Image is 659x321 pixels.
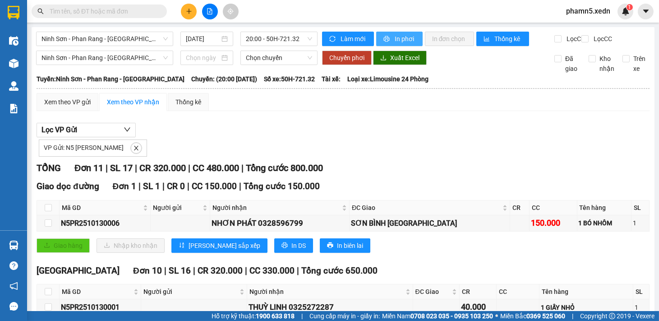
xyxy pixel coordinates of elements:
[628,4,631,10] span: 1
[212,217,348,229] div: NHƠN PHÁT 0328596799
[212,311,295,321] span: Hỗ trợ kỹ thuật:
[106,163,108,173] span: |
[497,284,539,299] th: CC
[590,34,613,44] span: Lọc CC
[9,282,18,290] span: notification
[395,34,415,44] span: In phơi
[329,36,337,43] span: sync
[9,81,18,91] img: warehouse-icon
[9,241,18,250] img: warehouse-icon
[500,311,565,321] span: Miền Bắc
[107,97,159,107] div: Xem theo VP nhận
[74,163,103,173] span: Đơn 11
[495,34,522,44] span: Thống kê
[495,314,498,318] span: ⚪️
[41,51,168,65] span: Ninh Sơn - Phan Rang - Sài Gòn
[187,181,189,191] span: |
[61,302,139,313] div: N5PR2510130001
[244,181,320,191] span: Tổng cước 150.000
[37,123,136,137] button: Lọc VP Gửi
[193,163,239,173] span: CC 480.000
[327,242,333,249] span: printer
[167,181,185,191] span: CR 0
[179,242,185,249] span: sort-ascending
[579,218,630,228] div: 1 BÓ NHÔM
[530,200,577,215] th: CC
[291,241,306,251] span: In DS
[526,312,565,320] strong: 0369 525 060
[9,59,18,68] img: warehouse-icon
[193,265,195,276] span: |
[390,53,419,63] span: Xuất Excel
[164,265,166,276] span: |
[44,97,91,107] div: Xem theo VP gửi
[351,218,508,229] div: SƠN BÌNH [GEOGRAPHIC_DATA]
[256,312,295,320] strong: 1900 633 818
[642,7,650,15] span: caret-down
[322,51,372,65] button: Chuyển phơi
[246,163,323,173] span: Tổng cước 800.000
[638,4,654,19] button: caret-down
[476,32,529,46] button: bar-chartThống kê
[171,238,267,253] button: sort-ascending[PERSON_NAME] sắp xếp
[322,74,341,84] span: Tài xế:
[631,200,650,215] th: SL
[135,163,137,173] span: |
[241,163,244,173] span: |
[9,302,18,311] span: message
[124,126,131,133] span: down
[249,287,404,297] span: Người nhận
[531,217,576,229] div: 150.000
[11,58,40,101] b: Xe Đăng Nhân
[113,181,137,191] span: Đơn 1
[198,265,243,276] span: CR 320.000
[131,145,141,151] span: close
[383,36,391,43] span: printer
[131,143,142,154] button: close
[246,32,312,46] span: 20:00 - 50H-721.32
[97,238,165,253] button: downloadNhập kho nhận
[562,54,582,74] span: Đã giao
[633,218,648,228] div: 1
[50,6,156,16] input: Tìm tên, số ĐT hoặc mã đơn
[627,4,633,10] sup: 1
[62,287,132,297] span: Mã GD
[162,181,165,191] span: |
[461,301,495,313] div: 40.000
[175,97,201,107] div: Thống kê
[382,311,493,321] span: Miền Nam
[60,299,141,315] td: N5PR2510130001
[133,265,162,276] span: Đơn 10
[76,43,124,54] li: (c) 2017
[577,200,632,215] th: Tên hàng
[37,163,61,173] span: TỔNG
[189,241,260,251] span: [PERSON_NAME] sắp xếp
[572,311,573,321] span: |
[181,4,197,19] button: plus
[622,7,630,15] img: icon-new-feature
[309,311,380,321] span: Cung cấp máy in - giấy in:
[341,34,367,44] span: Làm mới
[186,53,220,63] input: Chọn ngày
[37,181,99,191] span: Giao dọc đường
[301,265,378,276] span: Tổng cước 650.000
[41,32,168,46] span: Ninh Sơn - Phan Rang - Sài Gòn
[425,32,474,46] button: In đơn chọn
[9,36,18,46] img: warehouse-icon
[202,4,218,19] button: file-add
[143,181,160,191] span: SL 1
[596,54,618,74] span: Kho nhận
[249,301,411,313] div: THUỲ LINH 0325272287
[609,313,615,319] span: copyright
[635,302,648,312] div: 1
[8,6,19,19] img: logo-vxr
[373,51,427,65] button: downloadXuất Excel
[239,181,241,191] span: |
[322,32,374,46] button: syncLàm mới
[559,5,618,17] span: phamn5.xedn
[249,265,295,276] span: CC 330.000
[563,34,586,44] span: Lọc CR
[188,163,190,173] span: |
[212,203,340,213] span: Người nhận
[223,4,239,19] button: aim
